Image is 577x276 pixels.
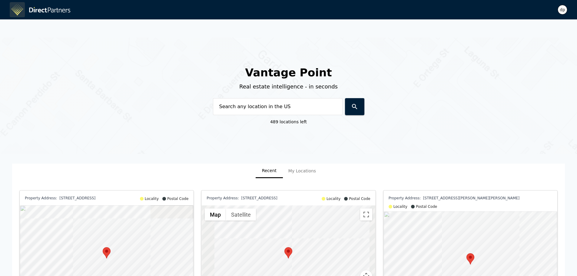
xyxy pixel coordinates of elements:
div: Postal Code [411,204,437,209]
span: Recent [262,168,277,173]
span: [STREET_ADDRESS][PERSON_NAME][PERSON_NAME] [423,196,519,200]
span: Property Address: [25,196,57,200]
span: Vantage Point [245,67,332,79]
img: logo-icon [10,2,70,17]
button: Show street map [205,208,226,221]
div: Real estate intelligence - in seconds [225,82,352,91]
span: [STREET_ADDRESS] [241,196,277,200]
input: Search any location in the US [213,98,343,115]
a: My Locations [283,164,321,178]
div: Locality [140,195,159,203]
div: Locality [322,195,340,203]
div: dp [558,5,567,15]
span: Property Address: [389,196,421,200]
button: Toggle fullscreen view [360,208,372,221]
div: Postal Code [344,195,370,203]
span: [STREET_ADDRESS] [59,196,95,200]
div: Postal Code [162,195,188,203]
button: Show satellite imagery [226,208,256,221]
span: Property Address: [207,196,239,200]
p: 489 locations left [270,115,307,125]
div: Locality [389,204,407,209]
